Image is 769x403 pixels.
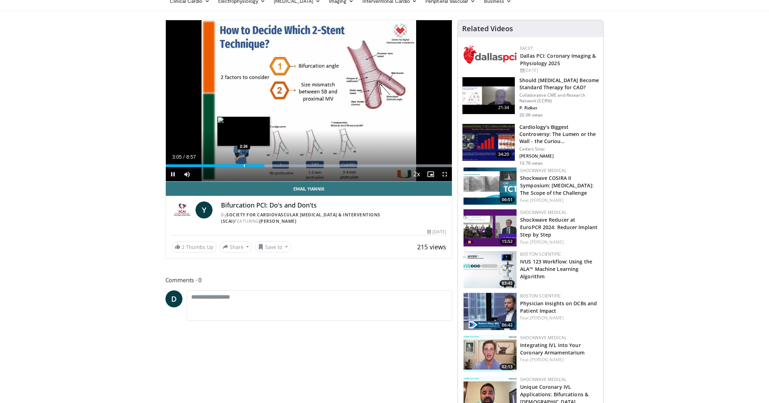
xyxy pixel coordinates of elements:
a: Shockwave Medical [520,335,566,341]
p: P. Ridker [519,105,599,111]
a: Shockwave Medical [520,376,566,382]
a: Dallas PCI: Coronary Imaging & Physiology 2025 [520,52,596,67]
a: Email Yiannis [166,182,452,196]
a: Boston Scientific [520,251,561,257]
p: [PERSON_NAME] [519,153,599,159]
img: adf1c163-93e5-45e2-b520-fc626b6c9d57.150x105_q85_crop-smart_upscale.jpg [464,335,517,372]
div: Feat. [520,315,598,321]
p: Cedars Sinai [519,146,599,152]
span: 15:52 [500,238,515,245]
a: [PERSON_NAME] [530,315,564,321]
a: Shockwave Medical [520,168,566,174]
button: Fullscreen [438,167,452,181]
div: Feat. [520,197,598,204]
span: 34:20 [495,151,512,158]
a: 06:51 [464,168,517,205]
a: [PERSON_NAME] [259,218,297,224]
button: Enable picture-in-picture mode [424,167,438,181]
a: D [165,290,182,307]
span: 03:45 [500,280,515,286]
span: Comments 0 [165,276,453,285]
a: [PERSON_NAME] [530,197,564,203]
h4: Bifurcation PCI: Do's and Don'ts [221,201,446,209]
span: 06:51 [500,197,515,203]
img: image.jpeg [217,117,270,146]
button: Share [220,241,252,252]
a: 02:13 [464,335,517,372]
a: Shockwave COSIRA II Symposium: [MEDICAL_DATA]: The Scope of the Challenge [520,175,594,196]
img: a66c217a-745f-4867-a66f-0c610c99ad03.150x105_q85_crop-smart_upscale.jpg [464,251,517,288]
a: Boston Scientific [520,293,561,299]
img: c35ce14a-3a80-4fd3-b91e-c59d4b4f33e6.150x105_q85_crop-smart_upscale.jpg [464,168,517,205]
span: 3:05 [172,154,182,160]
a: Society for Cardiovascular [MEDICAL_DATA] & Interventions (SCAI) [221,212,380,224]
span: 2 [182,244,185,250]
a: Integrating IVL into Your Coronary Armamentarium [520,342,584,356]
img: 939357b5-304e-4393-95de-08c51a3c5e2a.png.150x105_q85_autocrop_double_scale_upscale_version-0.2.png [464,45,517,64]
a: 21:34 Should [MEDICAL_DATA] Become Standard Therapy for CAD? Collaborative CME and Research Netwo... [462,77,599,118]
a: 2 Thumbs Up [171,242,217,252]
span: 06:42 [500,322,515,328]
a: FACET [520,45,533,51]
p: 20.0K views [519,112,543,118]
span: 215 views [417,243,446,251]
img: eb63832d-2f75-457d-8c1a-bbdc90eb409c.150x105_q85_crop-smart_upscale.jpg [462,77,515,114]
span: 8:57 [186,154,196,160]
span: 02:13 [500,364,515,370]
a: 03:45 [464,251,517,288]
div: Feat. [520,357,598,363]
button: Save to [255,241,291,252]
div: Feat. [520,239,598,245]
a: 06:42 [464,293,517,330]
button: Playback Rate [409,167,424,181]
h3: Should [MEDICAL_DATA] Become Standard Therapy for CAD? [519,77,599,91]
button: Pause [166,167,180,181]
a: IVUS 123 Workflow: Using the ALA™ Machine Learning Algorithm [520,258,592,280]
p: 10.7K views [519,160,543,166]
a: Shockwave Medical [520,209,566,215]
span: 21:34 [495,104,512,111]
div: Progress Bar [166,164,452,167]
a: Y [196,201,212,218]
div: By FEATURING [221,212,446,225]
a: 15:52 [464,209,517,246]
button: Mute [180,167,194,181]
a: [PERSON_NAME] [530,357,564,363]
a: Physician Insights on DCBs and Patient Impact [520,300,597,314]
h4: Related Videos [462,24,513,33]
a: Shockwave Reducer at EuroPCR 2024: Reducer Implant Step by Step [520,216,598,238]
img: 3d4c4166-a96d-499e-9f9b-63b7ac983da6.png.150x105_q85_crop-smart_upscale.png [464,293,517,330]
img: d453240d-5894-4336-be61-abca2891f366.150x105_q85_crop-smart_upscale.jpg [462,124,515,161]
span: / [183,154,185,160]
h3: Cardiology’s Biggest Controversy: The Lumen or the Wall - the Curiou… [519,124,599,145]
img: Society for Cardiovascular Angiography & Interventions (SCAI) [171,201,193,218]
a: [PERSON_NAME] [530,239,564,245]
a: 34:20 Cardiology’s Biggest Controversy: The Lumen or the Wall - the Curiou… Cedars Sinai [PERSON_... [462,124,599,166]
video-js: Video Player [166,20,452,182]
p: Collaborative CME and Research Network (CCRN) [519,92,599,104]
img: fadbcca3-3c72-4f96-a40d-f2c885e80660.150x105_q85_crop-smart_upscale.jpg [464,209,517,246]
div: [DATE] [520,67,598,74]
div: [DATE] [427,229,446,235]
